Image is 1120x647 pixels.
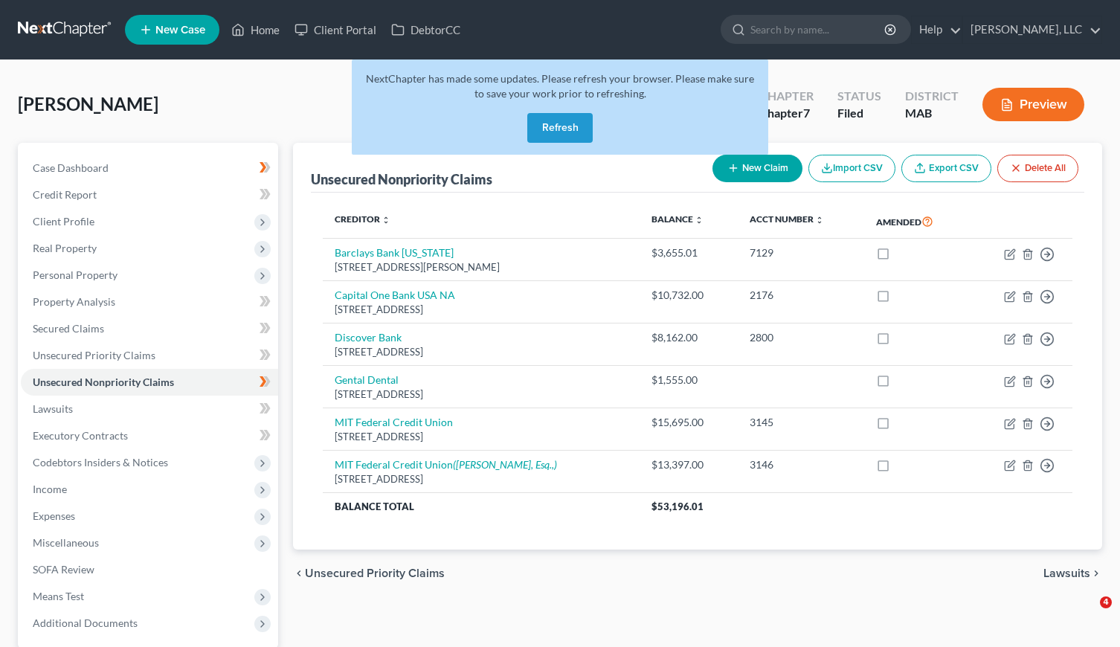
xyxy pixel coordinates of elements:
span: Lawsuits [1043,567,1090,579]
th: Balance Total [323,493,640,520]
div: 3146 [750,457,852,472]
a: Help [912,16,962,43]
div: Unsecured Nonpriority Claims [311,170,492,188]
div: $1,555.00 [651,373,726,387]
button: Lawsuits chevron_right [1043,567,1102,579]
button: Preview [982,88,1084,121]
span: Codebtors Insiders & Notices [33,456,168,469]
a: DebtorCC [384,16,468,43]
a: Gental Dental [335,373,399,386]
i: ([PERSON_NAME], Esq.,) [453,458,557,471]
div: [STREET_ADDRESS] [335,472,628,486]
a: Property Analysis [21,289,278,315]
div: MAB [905,105,959,122]
button: chevron_left Unsecured Priority Claims [293,567,445,579]
a: Barclays Bank [US_STATE] [335,246,454,259]
a: Executory Contracts [21,422,278,449]
div: 7129 [750,245,852,260]
span: [PERSON_NAME] [18,93,158,115]
button: Delete All [997,155,1078,182]
div: 3145 [750,415,852,430]
div: Filed [837,105,881,122]
span: Client Profile [33,215,94,228]
span: Lawsuits [33,402,73,415]
div: [STREET_ADDRESS] [335,430,628,444]
i: unfold_more [695,216,704,225]
span: Case Dashboard [33,161,109,174]
a: Acct Number unfold_more [750,213,824,225]
a: [PERSON_NAME], LLC [963,16,1101,43]
a: Lawsuits [21,396,278,422]
div: [STREET_ADDRESS] [335,345,628,359]
div: 2176 [750,288,852,303]
span: 4 [1100,596,1112,608]
i: chevron_right [1090,567,1102,579]
a: Unsecured Priority Claims [21,342,278,369]
span: Unsecured Priority Claims [305,567,445,579]
span: 7 [803,106,810,120]
span: Expenses [33,509,75,522]
span: Unsecured Priority Claims [33,349,155,361]
a: Credit Report [21,181,278,208]
a: Capital One Bank USA NA [335,289,455,301]
a: MIT Federal Credit Union [335,416,453,428]
a: SOFA Review [21,556,278,583]
div: $13,397.00 [651,457,726,472]
span: Credit Report [33,188,97,201]
span: Additional Documents [33,617,138,629]
span: Miscellaneous [33,536,99,549]
a: Unsecured Nonpriority Claims [21,369,278,396]
span: Real Property [33,242,97,254]
div: $3,655.01 [651,245,726,260]
span: Means Test [33,590,84,602]
div: 2800 [750,330,852,345]
a: Discover Bank [335,331,402,344]
button: Import CSV [808,155,895,182]
a: Creditor unfold_more [335,213,390,225]
th: Amended [864,205,969,239]
span: Income [33,483,67,495]
button: Refresh [527,113,593,143]
i: chevron_left [293,567,305,579]
i: unfold_more [815,216,824,225]
div: [STREET_ADDRESS] [335,303,628,317]
a: Secured Claims [21,315,278,342]
a: Balance unfold_more [651,213,704,225]
span: Personal Property [33,268,118,281]
span: New Case [155,25,205,36]
div: Chapter [759,105,814,122]
iframe: Intercom live chat [1069,596,1105,632]
div: $15,695.00 [651,415,726,430]
i: unfold_more [382,216,390,225]
div: $10,732.00 [651,288,726,303]
a: Export CSV [901,155,991,182]
span: SOFA Review [33,563,94,576]
a: Client Portal [287,16,384,43]
a: MIT Federal Credit Union([PERSON_NAME], Esq.,) [335,458,557,471]
span: Secured Claims [33,322,104,335]
span: Executory Contracts [33,429,128,442]
span: Unsecured Nonpriority Claims [33,376,174,388]
div: Chapter [759,88,814,105]
span: Property Analysis [33,295,115,308]
div: $8,162.00 [651,330,726,345]
div: District [905,88,959,105]
span: $53,196.01 [651,500,704,512]
a: Case Dashboard [21,155,278,181]
div: [STREET_ADDRESS] [335,387,628,402]
button: New Claim [712,155,802,182]
a: Home [224,16,287,43]
div: Status [837,88,881,105]
input: Search by name... [750,16,886,43]
div: [STREET_ADDRESS][PERSON_NAME] [335,260,628,274]
span: NextChapter has made some updates. Please refresh your browser. Please make sure to save your wor... [366,72,754,100]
